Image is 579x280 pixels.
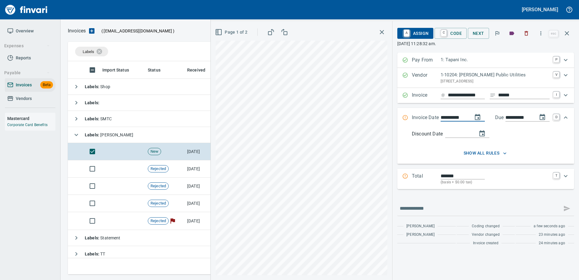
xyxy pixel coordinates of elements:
button: change discount date [475,126,489,141]
a: Corporate Card Benefits [7,123,48,127]
span: [PERSON_NAME] [406,232,435,238]
p: Discount Date [412,130,443,138]
button: show all rules [412,148,558,159]
span: Received [187,66,213,74]
span: Vendors [16,95,32,102]
td: [DATE] [185,195,218,212]
a: T [553,172,559,178]
span: This records your message into the invoice and notifies anyone mentioned [560,201,574,216]
strong: Labels : [85,116,100,121]
button: More [534,27,548,40]
button: change date [470,110,485,125]
svg: Invoice description [490,92,496,98]
a: A [404,30,409,36]
a: Overview [5,24,55,38]
span: Received [187,66,205,74]
span: SMTC [85,116,112,121]
p: Due [495,114,524,121]
button: Page 1 of 2 [214,27,250,38]
span: Overview [16,27,34,35]
span: 24 minutes ago [539,240,565,246]
span: Rejected [148,218,168,224]
button: change due date [535,110,550,125]
span: Page 1 of 2 [216,28,247,36]
button: CCode [435,28,467,39]
td: [DATE] [185,143,218,160]
span: Invoice created [473,240,498,246]
span: show all rules [414,149,556,157]
strong: Labels : [85,100,99,105]
span: Flagged [169,218,177,223]
div: Expand [397,88,574,103]
a: Reports [5,51,55,65]
a: D [553,114,559,120]
td: [DATE] [185,160,218,178]
strong: Labels : [85,235,100,240]
button: Payable [2,67,52,78]
a: esc [549,30,558,37]
p: Total [412,172,441,185]
a: V [553,72,559,78]
p: [DATE] 11:28:32 am. [397,41,574,47]
span: Expenses [4,42,50,50]
p: Invoice Date [412,114,441,122]
span: Invoices [16,81,32,89]
span: [PERSON_NAME] [85,132,133,137]
span: Statement [85,235,121,240]
p: ( ) [98,28,174,34]
p: Invoice [412,92,441,99]
span: Assign [402,28,428,38]
strong: Labels : [85,84,100,89]
button: AAssign [397,28,433,39]
span: New [148,149,161,155]
span: Code [439,28,462,38]
span: Import Status [102,66,137,74]
span: Vendor changed [472,232,499,238]
strong: Labels : [85,132,100,137]
span: Shop [85,84,110,89]
span: [EMAIL_ADDRESS][DOMAIN_NAME] [103,28,173,34]
p: Pay From [412,56,441,64]
a: C [441,30,447,36]
td: [DATE] [185,178,218,195]
p: (basis + $0.00 tax) [441,179,550,185]
div: Expand [397,68,574,88]
div: Expand [397,53,574,68]
span: Next [473,30,484,37]
a: InvoicesBeta [5,78,55,92]
div: Expand [397,169,574,189]
span: Status [148,66,168,74]
span: Status [148,66,160,74]
div: Labels [75,47,108,56]
svg: Invoice number [441,92,445,99]
span: 23 minutes ago [539,232,565,238]
span: Import Status [102,66,129,74]
h6: Mastercard [7,115,55,122]
span: Payable [4,69,50,77]
span: TT [85,252,105,256]
p: 1-10204: [PERSON_NAME] Public Utilities [441,72,550,78]
p: [STREET_ADDRESS] [441,78,550,85]
span: Coding changed [472,223,499,229]
h5: [PERSON_NAME] [522,6,558,13]
span: Rejected [148,183,168,189]
button: Upload an Invoice [86,27,98,35]
button: [PERSON_NAME] [520,5,560,14]
p: 1: Tapani Inc. [441,56,550,63]
a: Vendors [5,92,55,105]
span: Rejected [148,166,168,172]
button: Next [468,28,489,39]
span: [PERSON_NAME] [406,223,435,229]
span: Rejected [148,201,168,206]
strong: Labels : [85,252,100,256]
span: a few seconds ago [534,223,565,229]
nav: breadcrumb [68,27,86,35]
p: Invoices [68,27,86,35]
div: Expand [397,108,574,128]
div: Expand [397,128,574,164]
a: P [553,56,559,62]
img: Finvari [4,2,49,17]
td: [DATE] [185,212,218,230]
button: Expenses [2,40,52,52]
